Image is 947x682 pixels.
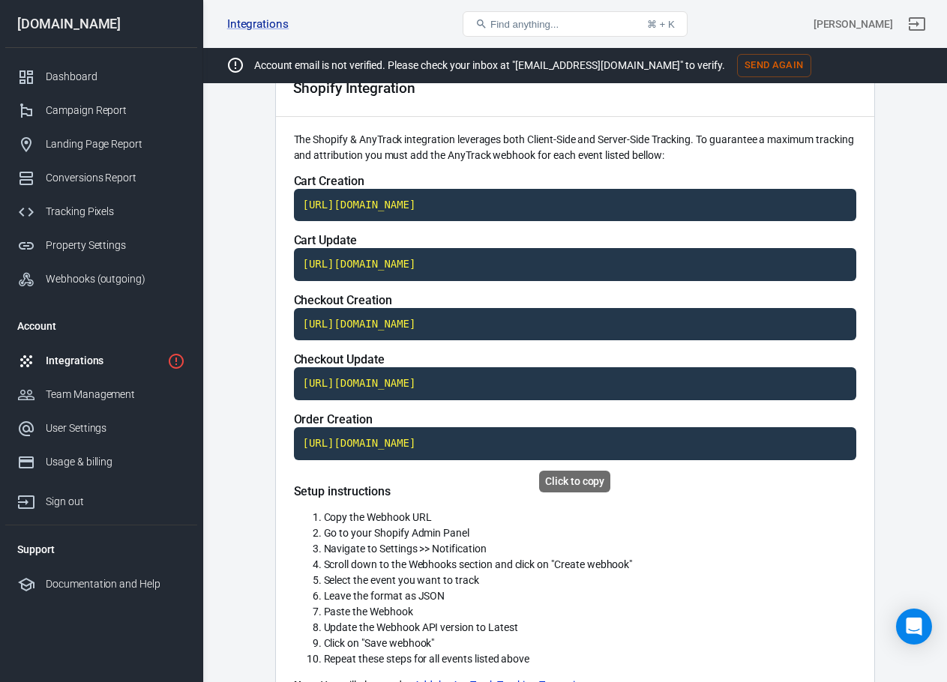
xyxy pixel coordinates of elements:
div: Dashboard [46,69,185,85]
div: Conversions Report [46,170,185,186]
code: Click to copy [294,189,856,222]
a: Webhooks (outgoing) [5,262,197,296]
a: Tracking Pixels [5,195,197,229]
code: Click to copy [294,427,856,460]
div: Click to copy [539,471,610,492]
a: Dashboard [5,60,197,94]
code: Click to copy [294,367,856,400]
span: Cart Update [294,233,357,247]
div: Sign out [46,494,185,510]
a: User Settings [5,411,197,445]
p: The Shopify & AnyTrack integration leverages both Client-Side and Server-Side Tracking. To guaran... [294,132,856,163]
div: Documentation and Help [46,576,185,592]
a: Team Management [5,378,197,411]
div: Open Intercom Messenger [896,609,932,645]
code: Click to copy [294,308,856,341]
div: [DOMAIN_NAME] [5,17,197,31]
div: Property Settings [46,238,185,253]
a: Landing Page Report [5,127,197,161]
span: Navigate to Settings >> Notification [324,543,487,555]
div: Webhooks (outgoing) [46,271,185,287]
span: Click on "Save webhook" [324,637,435,649]
a: Sign out [5,479,197,519]
a: Property Settings [5,229,197,262]
span: Repeat these steps for all events listed above [324,653,530,665]
svg: 1 networks not verified yet [167,352,185,370]
a: Conversions Report [5,161,197,195]
a: Usage & billing [5,445,197,479]
span: Checkout Creation [294,293,392,307]
a: Integrations [5,344,197,378]
span: Copy the Webhook URL [324,511,432,523]
div: Usage & billing [46,454,185,470]
div: Shopify Integration [293,80,415,96]
div: Integrations [46,353,161,369]
span: Leave the format as JSON [324,590,445,602]
span: Checkout Update [294,352,385,366]
code: Click to copy [294,248,856,281]
div: User Settings [46,420,185,436]
a: Sign out [899,6,935,42]
div: Campaign Report [46,103,185,118]
span: Cart Creation [294,174,364,188]
span: Order Creation [294,412,373,426]
div: Landing Page Report [46,136,185,152]
span: Find anything... [490,19,559,30]
h5: Setup instructions [294,484,856,499]
div: Account id: VW6wEJAx [814,16,893,32]
div: Tracking Pixels [46,204,185,220]
a: Integrations [227,16,289,32]
span: Select the event you want to track [324,574,479,586]
li: Account [5,308,197,344]
a: Campaign Report [5,94,197,127]
button: Find anything...⌘ + K [463,11,688,37]
div: Team Management [46,387,185,402]
li: Support [5,531,197,567]
span: Scroll down to the Webhooks section and click on "Create webhook" [324,558,633,570]
span: Update the Webhook API version to Latest [324,621,518,633]
span: Go to your Shopify Admin Panel [324,527,470,539]
span: Paste the Webhook [324,606,413,618]
div: ⌘ + K [647,19,675,30]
